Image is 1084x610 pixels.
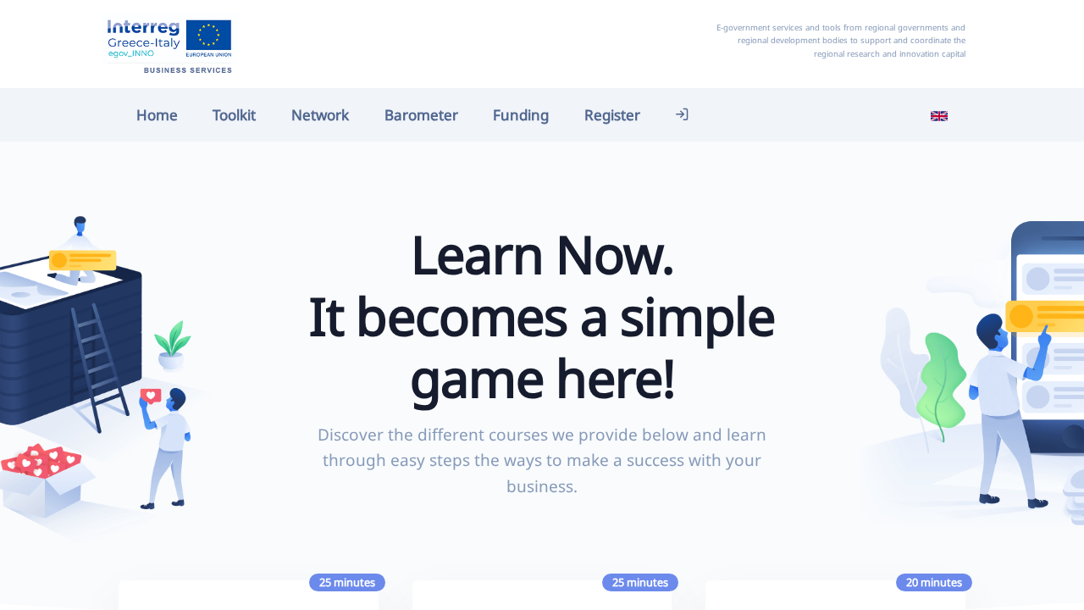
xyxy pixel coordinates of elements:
[367,97,476,133] a: Barometer
[567,97,658,133] a: Register
[309,574,385,591] span: 25 minutes
[102,13,237,75] img: Home
[302,422,783,499] p: Discover the different courses we provide below and learn through easy steps the ways to make a s...
[896,574,972,591] span: 20 minutes
[119,97,196,133] a: Home
[302,223,783,409] h1: Learn Now. It becomes a simple game here!
[602,574,678,591] span: 25 minutes
[475,97,567,133] a: Funding
[931,108,948,125] img: en_flag.svg
[274,97,367,133] a: Network
[196,97,274,133] a: Toolkit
